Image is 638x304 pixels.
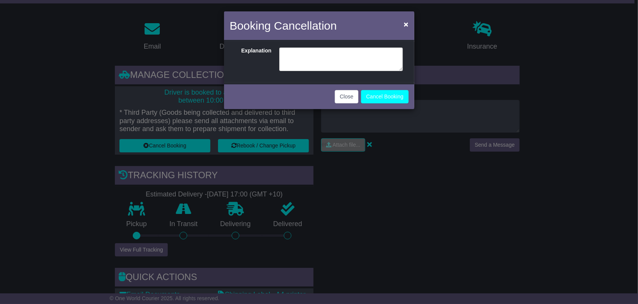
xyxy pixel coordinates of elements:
[230,17,337,34] h4: Booking Cancellation
[232,47,275,69] label: Explanation
[400,16,412,32] button: Close
[404,20,408,28] span: ×
[361,90,408,103] button: Cancel Booking
[335,90,358,103] button: Close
